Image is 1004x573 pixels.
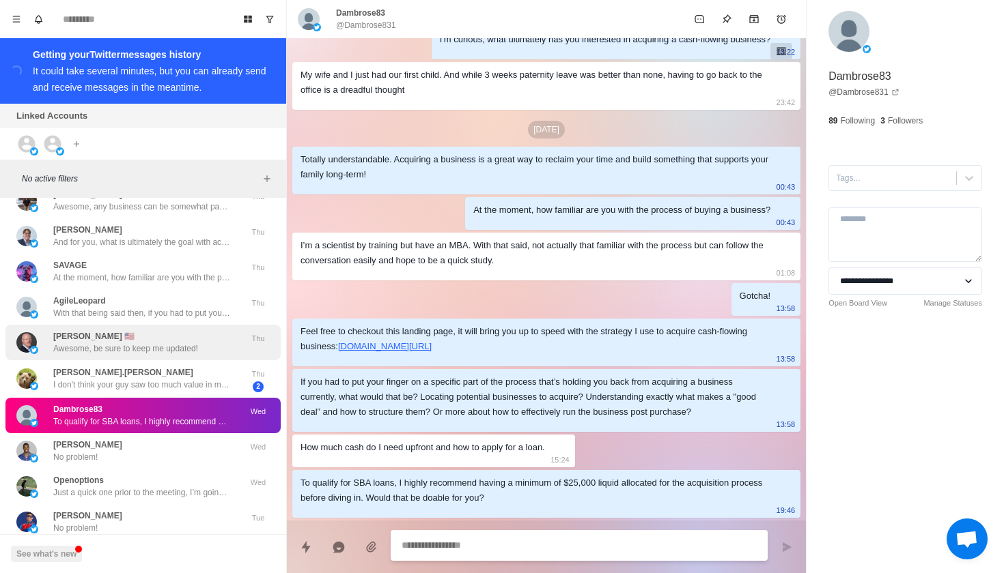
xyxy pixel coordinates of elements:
[292,533,320,561] button: Quick replies
[777,179,796,194] p: 00:43
[33,46,270,63] div: Getting your Twitter messages history
[53,486,231,499] p: Just a quick one prior to the meeting, I’m going to send over some content that’ll help you get t...
[358,533,385,561] button: Add media
[16,297,37,317] img: picture
[777,215,796,230] p: 00:43
[947,518,988,559] a: Open chat
[740,289,771,304] div: Gotcha!
[777,503,796,518] p: 19:46
[773,533,800,561] button: Send message
[777,95,796,110] p: 23:42
[313,23,321,31] img: picture
[241,297,275,309] p: Thu
[30,490,38,498] img: picture
[336,7,385,19] p: Dambrose83
[241,441,275,453] p: Wed
[777,351,796,366] p: 13:58
[33,65,266,93] div: It could take several minutes, but you can already send and receive messages in the meantime.
[53,379,231,391] p: I don't think your guy saw too much value in me, im Canadian and I'm applying for an [DEMOGRAPHIC...
[241,512,275,524] p: Tue
[241,477,275,488] p: Wed
[53,295,106,307] p: AgileLeopard
[16,261,37,282] img: picture
[828,11,869,52] img: picture
[241,368,275,380] p: Thu
[53,415,231,428] p: To qualify for SBA loans, I highly recommend having a minimum of $25,000 liquid allocated for the...
[30,310,38,319] img: picture
[16,109,87,123] p: Linked Accounts
[30,275,38,283] img: picture
[53,522,98,534] p: No problem!
[30,525,38,533] img: picture
[53,403,102,415] p: Dambrose83
[16,405,37,426] img: picture
[298,8,320,30] img: picture
[16,512,37,532] img: picture
[336,19,396,31] p: @Dambrose831
[259,171,275,187] button: Add filters
[301,324,770,354] div: Feel free to checkout this landing page, it will bring you up to speed with the strategy I use to...
[53,307,231,319] p: With that being said then, if you had to put your finger on a specific part of the process that’s...
[56,147,64,156] img: picture
[301,440,545,455] div: How much cash do I need upfront and how to apply for a loan.
[16,441,37,461] img: picture
[30,204,38,212] img: picture
[777,265,796,280] p: 01:08
[30,147,38,156] img: picture
[53,330,135,342] p: [PERSON_NAME] 🇺🇸
[301,238,770,268] div: I’m a scientist by training but have an MBA. With that said, not actually that familiar with the ...
[53,366,193,379] p: [PERSON_NAME].[PERSON_NAME]
[841,115,876,127] p: Following
[301,475,770,505] div: To qualify for SBA loans, I highly recommend having a minimum of $25,000 liquid allocated for the...
[30,382,38,390] img: picture
[16,476,37,497] img: picture
[16,226,37,246] img: picture
[68,136,85,152] button: Add account
[53,510,122,522] p: [PERSON_NAME]
[53,474,104,486] p: Openoptions
[22,173,259,185] p: No active filters
[30,239,38,248] img: picture
[888,115,923,127] p: Followers
[16,190,37,211] img: picture
[53,271,231,284] p: At the moment, how familiar are you with the process of buying a business?
[923,297,982,309] a: Manage Statuses
[11,546,82,562] button: See what's new
[237,8,259,30] button: Board View
[16,332,37,353] img: picture
[259,8,281,30] button: Show unread conversations
[241,262,275,274] p: Thu
[528,121,565,138] p: [DATE]
[863,45,871,53] img: picture
[473,203,770,218] div: At the moment, how familiar are you with the process of buying a business?
[828,297,887,309] a: Open Board View
[241,333,275,344] p: Thu
[30,454,38,462] img: picture
[241,226,275,238] p: Thu
[777,301,796,316] p: 13:58
[16,368,37,389] img: picture
[53,439,122,451] p: [PERSON_NAME]
[53,236,231,248] p: And for you, what is ultimately the goal with acquiring a business?
[301,374,770,420] div: If you had to put your finger on a specific part of the process that’s holding you back from acqu...
[777,417,796,432] p: 13:58
[880,115,885,127] p: 3
[301,152,770,182] div: Totally understandable. Acquiring a business is a great way to reclaim your time and build someth...
[686,5,713,33] button: Mark as unread
[828,115,837,127] p: 89
[253,381,264,392] span: 2
[828,68,891,85] p: Dambrose83
[301,68,770,98] div: My wife and I just had our first child. And while 3 weeks paternity leave was better than none, h...
[53,342,198,355] p: Awesome, be sure to keep me updated!
[241,406,275,417] p: Wed
[53,259,87,271] p: SAVAGE
[53,224,122,236] p: [PERSON_NAME]
[30,346,38,354] img: picture
[740,5,768,33] button: Archive
[768,5,795,33] button: Add reminder
[713,5,740,33] button: Pin
[27,8,49,30] button: Notifications
[53,201,231,213] p: Awesome, any business can be somewhat passive if you set up the right systems and operators in pl...
[5,8,27,30] button: Menu
[550,452,570,467] p: 15:24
